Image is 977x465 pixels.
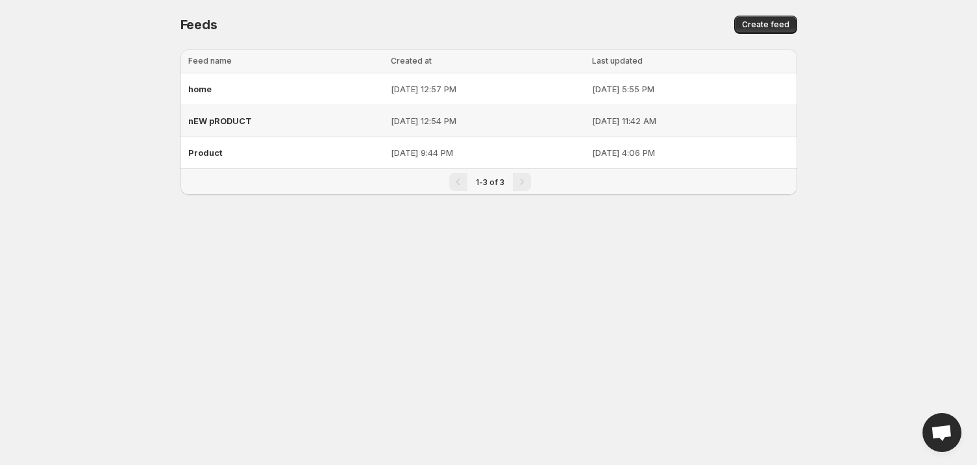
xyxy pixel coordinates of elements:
span: Last updated [592,56,643,66]
p: [DATE] 12:54 PM [391,114,584,127]
button: Create feed [734,16,797,34]
a: Open chat [922,413,961,452]
p: [DATE] 12:57 PM [391,82,584,95]
span: Created at [391,56,432,66]
span: nEW pRODUCT [188,116,252,126]
span: home [188,84,212,94]
p: [DATE] 11:42 AM [592,114,789,127]
span: Create feed [742,19,789,30]
nav: Pagination [180,168,797,195]
p: [DATE] 5:55 PM [592,82,789,95]
p: [DATE] 4:06 PM [592,146,789,159]
span: Feed name [188,56,232,66]
p: [DATE] 9:44 PM [391,146,584,159]
span: 1-3 of 3 [476,177,504,187]
span: Feeds [180,17,217,32]
span: Product [188,147,223,158]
